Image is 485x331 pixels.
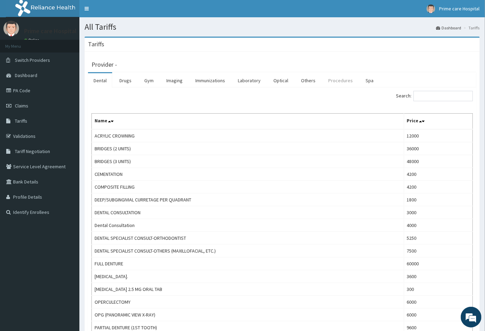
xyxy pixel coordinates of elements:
[404,206,473,219] td: 3000
[92,283,404,296] td: [MEDICAL_DATA] 2.5 MG ORAL TAB
[190,73,231,88] a: Immunizations
[92,270,404,283] td: [MEDICAL_DATA].
[15,57,50,63] span: Switch Providers
[404,129,473,142] td: 12000
[92,219,404,232] td: Dental Consultation
[404,309,473,321] td: 6000
[92,114,404,130] th: Name
[404,257,473,270] td: 60000
[295,73,321,88] a: Others
[92,181,404,193] td: COMPOSITE FILLING
[85,22,480,31] h1: All Tariffs
[232,73,266,88] a: Laboratory
[161,73,188,88] a: Imaging
[414,91,473,101] input: Search:
[404,168,473,181] td: 4200
[462,25,480,31] li: Tariffs
[92,155,404,168] td: BRIDGES (3 UNITS)
[92,129,404,142] td: ACRYLIC CROWNING
[114,73,137,88] a: Drugs
[24,38,41,42] a: Online
[24,28,77,34] p: Prime care Hospital
[3,21,19,36] img: User Image
[92,245,404,257] td: DENTAL SPECIALIST CONSULT-OTHERS (MAXILLOFACIAL, ETC.)
[15,118,27,124] span: Tariffs
[92,232,404,245] td: DENTAL SPECIALIST CONSULT-ORTHODONTIST
[92,193,404,206] td: DEEP/SUBGINGIVIAL CURRETAGE PER QUADRANT
[92,142,404,155] td: BRIDGES (2 UNITS)
[396,91,473,101] label: Search:
[404,283,473,296] td: 300
[439,6,480,12] span: Prime care Hospital
[92,309,404,321] td: OPG (PANORAMIC VIEW X-RAY)
[15,148,50,154] span: Tariff Negotiation
[404,296,473,309] td: 6000
[404,193,473,206] td: 1800
[92,206,404,219] td: DENTAL CONSULTATION
[88,41,104,47] h3: Tariffs
[92,168,404,181] td: CEMENTATION
[404,270,473,283] td: 3600
[427,4,435,13] img: User Image
[15,72,37,78] span: Dashboard
[404,181,473,193] td: 4200
[360,73,379,88] a: Spa
[323,73,358,88] a: Procedures
[436,25,462,31] a: Dashboard
[404,114,473,130] th: Price
[404,232,473,245] td: 5250
[92,257,404,270] td: FULL DENTURE
[404,142,473,155] td: 36000
[268,73,294,88] a: Optical
[15,103,28,109] span: Claims
[92,296,404,309] td: OPERCULECTOMY
[404,219,473,232] td: 4000
[404,155,473,168] td: 48000
[139,73,159,88] a: Gym
[91,62,117,68] h3: Provider -
[88,73,112,88] a: Dental
[404,245,473,257] td: 7500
